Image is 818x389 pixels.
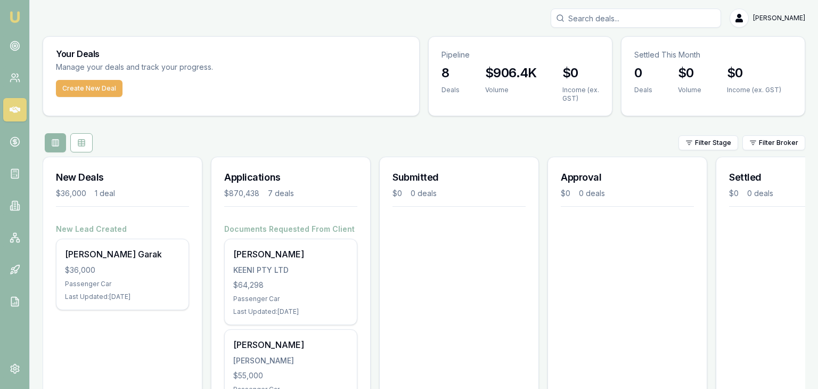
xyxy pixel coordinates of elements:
[65,248,180,261] div: [PERSON_NAME] Garak
[562,64,599,82] h3: $0
[56,80,122,97] button: Create New Deal
[441,64,460,82] h3: 8
[56,50,406,58] h3: Your Deals
[727,86,781,94] div: Income (ex. GST)
[551,9,721,28] input: Search deals
[233,265,348,275] div: KEENI PTY LTD
[441,86,460,94] div: Deals
[678,86,701,94] div: Volume
[233,355,348,366] div: [PERSON_NAME]
[695,139,731,147] span: Filter Stage
[759,139,798,147] span: Filter Broker
[411,188,437,199] div: 0 deals
[233,338,348,351] div: [PERSON_NAME]
[579,188,605,199] div: 0 deals
[268,188,294,199] div: 7 deals
[678,135,738,150] button: Filter Stage
[678,64,701,82] h3: $0
[233,370,348,381] div: $55,000
[65,265,180,275] div: $36,000
[485,86,537,94] div: Volume
[95,188,115,199] div: 1 deal
[233,307,348,316] div: Last Updated: [DATE]
[634,86,652,94] div: Deals
[233,295,348,303] div: Passenger Car
[233,280,348,290] div: $64,298
[753,14,805,22] span: [PERSON_NAME]
[634,64,652,82] h3: 0
[729,188,739,199] div: $0
[224,224,357,234] h4: Documents Requested From Client
[224,188,259,199] div: $870,438
[747,188,773,199] div: 0 deals
[392,170,526,185] h3: Submitted
[56,224,189,234] h4: New Lead Created
[742,135,805,150] button: Filter Broker
[392,188,402,199] div: $0
[233,248,348,261] div: [PERSON_NAME]
[441,50,599,60] p: Pipeline
[561,170,694,185] h3: Approval
[56,170,189,185] h3: New Deals
[224,170,357,185] h3: Applications
[727,64,781,82] h3: $0
[561,188,570,199] div: $0
[56,188,86,199] div: $36,000
[485,64,537,82] h3: $906.4K
[65,280,180,288] div: Passenger Car
[65,293,180,301] div: Last Updated: [DATE]
[9,11,21,23] img: emu-icon-u.png
[56,61,329,74] p: Manage your deals and track your progress.
[634,50,792,60] p: Settled This Month
[562,86,599,103] div: Income (ex. GST)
